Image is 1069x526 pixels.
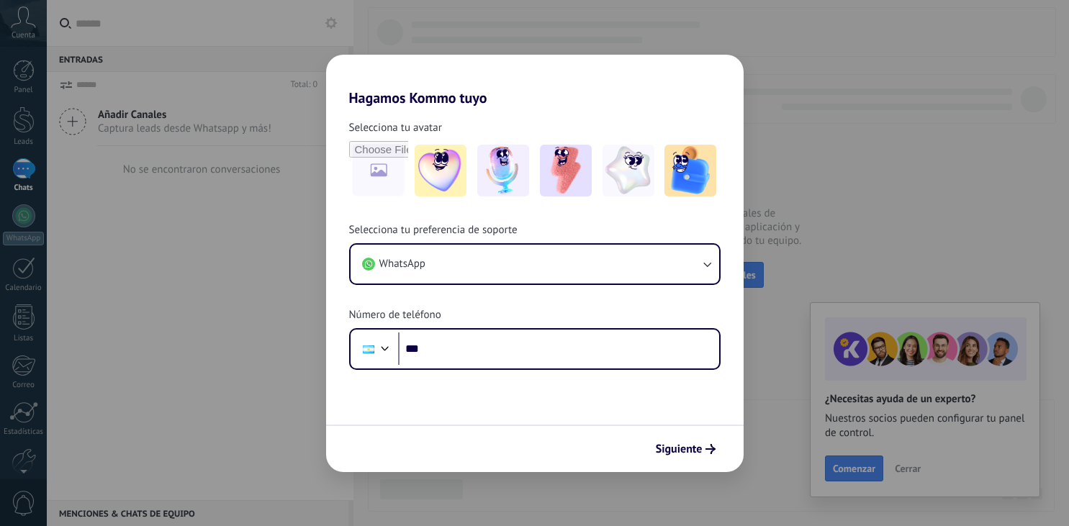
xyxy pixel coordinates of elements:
button: Siguiente [649,437,722,461]
span: Siguiente [656,444,703,454]
button: WhatsApp [351,245,719,284]
h2: Hagamos Kommo tuyo [326,55,744,106]
span: WhatsApp [379,257,425,271]
img: -5.jpeg [664,145,716,196]
span: Selecciona tu avatar [349,121,442,135]
div: Argentina: + 54 [355,334,382,364]
img: -4.jpeg [603,145,654,196]
img: -1.jpeg [415,145,466,196]
span: Número de teléfono [349,308,441,322]
span: Selecciona tu preferencia de soporte [349,223,518,237]
img: -3.jpeg [540,145,592,196]
img: -2.jpeg [477,145,529,196]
